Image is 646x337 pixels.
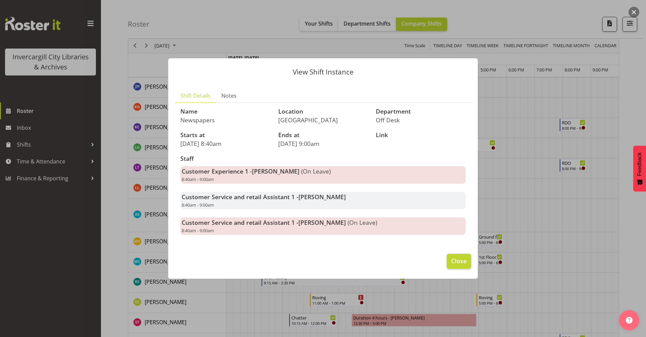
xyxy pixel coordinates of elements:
[182,176,214,182] span: 8:40am - 9:00am
[637,152,643,176] span: Feedback
[182,167,299,175] strong: Customer Experience 1 -
[182,202,214,208] span: 8:40am - 9:00am
[278,132,368,139] h3: Ends at
[376,116,466,124] p: Off Desk
[180,92,211,100] span: Shift Details
[278,140,368,147] p: [DATE] 9:00am
[278,116,368,124] p: [GEOGRAPHIC_DATA]
[221,92,237,100] span: Notes
[278,108,368,115] h3: Location
[180,108,270,115] h3: Name
[633,146,646,191] button: Feedback - Show survey
[447,254,471,269] button: Close
[182,218,346,226] strong: Customer Service and retail Assistant 1 -
[298,193,346,201] span: [PERSON_NAME]
[376,108,466,115] h3: Department
[626,317,633,324] img: help-xxl-2.png
[182,193,346,201] strong: Customer Service and retail Assistant 1 -
[180,116,270,124] p: Newspapers
[348,218,377,226] span: (On Leave)
[451,256,467,265] span: Close
[252,167,299,175] span: [PERSON_NAME]
[376,132,466,139] h3: Link
[180,155,466,162] h3: Staff
[182,227,214,234] span: 8:40am - 9:00am
[301,167,331,175] span: (On Leave)
[298,218,346,226] span: [PERSON_NAME]
[180,132,270,139] h3: Starts at
[175,68,471,75] p: View Shift Instance
[180,140,270,147] p: [DATE] 8:40am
